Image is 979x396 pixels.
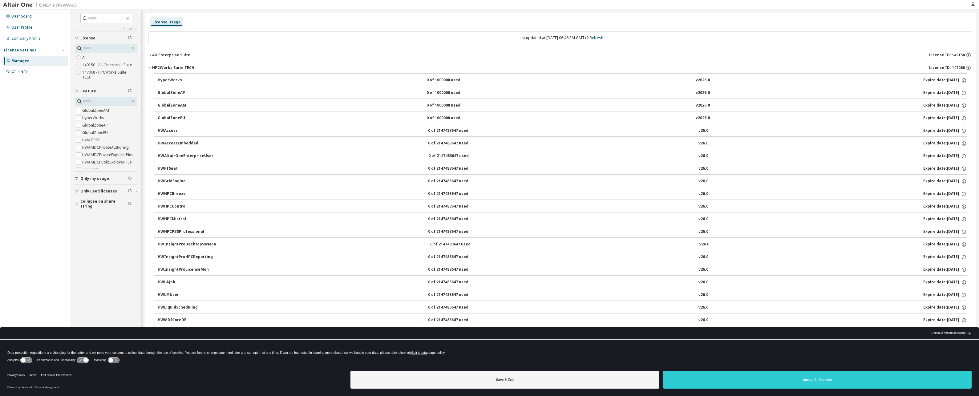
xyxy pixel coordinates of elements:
div: 0 of 2147483647 used [428,141,483,146]
div: Expire date: [DATE] [923,179,967,184]
span: Clear filter [128,89,132,94]
span: Clear filter [128,201,132,206]
button: HWHPCBreeze0 of 2147483647 usedv26.0Expire date:[DATE] [158,187,967,201]
label: 147068 - HPCWorks Suite TECH [82,69,137,81]
label: GlobalZoneEU [82,129,109,136]
div: Expire date: [DATE] [923,90,967,96]
button: Collapse on share string [75,197,137,211]
button: GlobalZoneAM0 of 1000000 usedv2026.0Expire date:[DATE] [158,99,967,112]
button: AU Enterprise SuiteLicense ID: 149150 [148,48,972,62]
div: v2026.0 [696,90,710,96]
button: HyperWorks0 of 1000000 usedv2026.0Expire date:[DATE] [158,74,967,87]
img: Altair One [3,2,80,8]
button: HWInsightProLicenseMon0 of 2147483647 usedv26.0Expire date:[DATE] [158,263,967,277]
div: Expire date: [DATE] [923,191,967,197]
label: GlobalZoneAM [82,107,110,114]
div: HWGridEngine [158,179,213,184]
button: HWNCSlot0 of 2147483647 usedv26.0Expire date:[DATE] [158,326,967,340]
span: Collapse on share string [80,199,128,209]
button: HWAltairOneEnterpriseUser0 of 2147483647 usedv26.0Expire date:[DATE] [158,149,967,163]
button: HWInsightProDesktopSWMon0 of 2147483647 usedv26.0Expire date:[DATE] [158,238,967,251]
div: 0 of 2147483647 used [428,166,483,172]
span: License [80,36,95,41]
label: HWAIFPBS [82,136,102,144]
div: 0 of 2147483647 used [428,216,483,222]
div: v26.0 [698,179,708,184]
div: v26.0 [699,242,709,247]
label: HWAMDCPrivateAuthoring [82,144,130,151]
div: v26.0 [698,128,708,134]
button: HWInsightProHPCReporting0 of 2147483647 usedv26.0Expire date:[DATE] [158,250,967,264]
div: 0 of 2147483647 used [428,267,483,273]
div: On Prem [11,69,27,74]
div: HWInsightProDesktopSWMon [158,242,216,247]
div: HWLiquidScheduling [158,305,213,310]
div: Expire date: [DATE] [923,267,967,273]
div: GlobalZoneAM [158,103,213,108]
div: 0 of 2147483647 used [428,191,483,197]
div: 0 of 2147483647 used [428,280,483,285]
span: Only used licenses [80,189,117,194]
div: v26.0 [698,166,708,172]
div: HWHPCPBSProfessional [158,229,213,235]
div: v26.0 [698,292,708,298]
div: HWFTSeat [158,166,213,172]
div: AU Enterprise Suite [152,53,190,58]
label: HWAMDCPublicExplorerPlus [82,159,133,166]
div: v26.0 [698,216,708,222]
div: Expire date: [DATE] [923,254,967,260]
div: 0 of 1000000 used [427,115,482,121]
div: HWMDICoreDB [158,317,213,323]
div: 0 of 2147483647 used [428,317,483,323]
div: v26.0 [698,267,708,273]
div: v26.0 [698,305,708,310]
div: Expire date: [DATE] [923,242,967,247]
button: License [75,31,137,45]
div: 0 of 2147483647 used [430,242,486,247]
button: Feature [75,84,137,98]
span: Feature [80,89,96,94]
div: 0 of 1000000 used [427,90,482,96]
div: HPCWorks Suite TECH [152,65,194,70]
button: HWAccessEmbedded0 of 2147483647 usedv26.0Expire date:[DATE] [158,137,967,150]
div: v26.0 [698,229,708,235]
div: Expire date: [DATE] [923,204,967,209]
button: HWFTSeat0 of 2147483647 usedv26.0Expire date:[DATE] [158,162,967,176]
button: HWHPCPBSProfessional0 of 2147483647 usedv26.0Expire date:[DATE] [158,225,967,239]
div: v2026.0 [696,115,710,121]
div: HWHPCBreeze [158,191,213,197]
div: 0 of 2147483647 used [428,153,484,159]
div: HWAccess [158,128,213,134]
span: License ID: 147068 [929,65,965,70]
label: HWAWPF [82,166,99,173]
div: License Settings [4,48,37,53]
div: Expire date: [DATE] [923,305,967,310]
a: Refresh [590,35,603,40]
div: v26.0 [698,191,708,197]
span: Only my usage [80,176,109,181]
button: GlobalZoneAP0 of 1000000 usedv2026.0Expire date:[DATE] [158,86,967,100]
label: HWAMDCPrivateExplorerPlus [82,151,135,159]
div: Managed [11,59,30,63]
div: Expire date: [DATE] [923,280,967,285]
div: Expire date: [DATE] [923,317,967,323]
div: 0 of 2147483647 used [428,204,483,209]
button: Only used licenses [75,184,137,198]
div: Expire date: [DATE] [923,141,967,146]
div: Company Profile [11,36,41,41]
button: HWGridEngine0 of 2147483647 usedv26.0Expire date:[DATE] [158,175,967,188]
span: Clear filter [128,189,132,194]
div: v26.0 [698,280,708,285]
div: 0 of 2147483647 used [428,128,483,134]
div: HWAltairOneEnterpriseUser [158,153,213,159]
div: HWHPCControl [158,204,213,209]
div: HWInsightProLicenseMon [158,267,213,273]
label: HyperWorks [82,114,105,122]
button: HWAccess0 of 2147483647 usedv26.0Expire date:[DATE] [158,124,967,138]
label: 149150 - AU Enterprise Suite [82,61,133,69]
div: Expire date: [DATE] [923,115,967,121]
div: HyperWorks [158,78,213,83]
div: 0 of 2147483647 used [428,305,483,310]
span: License ID: 149150 [929,53,965,58]
div: 0 of 1000000 used [427,103,482,108]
